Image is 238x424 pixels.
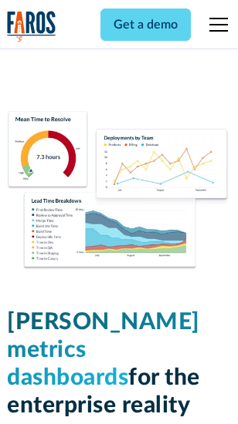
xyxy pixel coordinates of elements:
[100,8,191,41] a: Get a demo
[7,308,231,419] h1: for the enterprise reality
[7,311,200,389] span: [PERSON_NAME] metrics dashboards
[200,6,231,43] div: menu
[7,11,56,42] img: Logo of the analytics and reporting company Faros.
[7,11,56,42] a: home
[7,111,231,271] img: Dora Metrics Dashboard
